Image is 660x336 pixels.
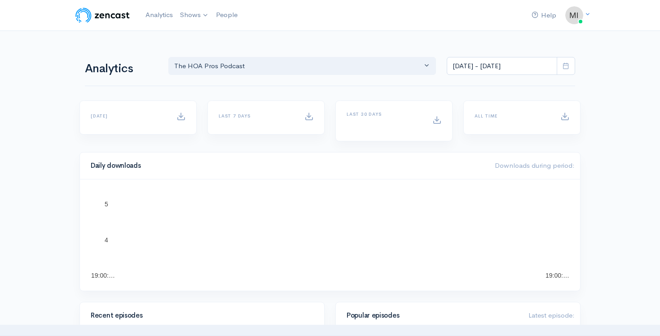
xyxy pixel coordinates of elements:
span: Downloads during period: [495,161,575,170]
h1: Analytics [85,62,158,75]
h6: Last 7 days [219,113,294,118]
h4: Recent episodes [91,312,308,319]
a: People [212,5,241,25]
a: Help [528,6,560,25]
text: 19:00:… [546,272,569,279]
div: The HOA Pros Podcast [174,61,422,71]
input: analytics date range selector [447,57,557,75]
text: 4 [105,236,108,244]
text: 19:00:… [91,272,115,279]
h6: All time [475,113,550,118]
h4: Popular episodes [347,312,518,319]
h6: [DATE] [91,113,166,118]
h6: Last 30 days [347,112,422,117]
a: Shows [176,5,212,25]
img: ... [565,6,583,24]
span: Latest episode: [528,311,575,319]
text: 5 [105,201,108,208]
svg: A chart. [91,190,569,280]
iframe: gist-messenger-bubble-iframe [629,305,651,327]
img: ZenCast Logo [74,6,131,24]
h4: Daily downloads [91,162,484,170]
button: The HOA Pros Podcast [168,57,436,75]
a: Analytics [142,5,176,25]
